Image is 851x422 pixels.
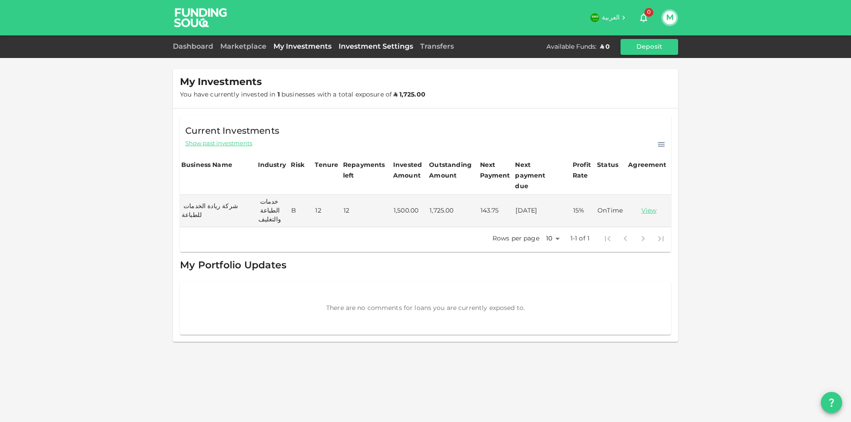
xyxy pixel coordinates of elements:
div: Business Name [181,160,232,170]
td: 143.75 [479,195,514,227]
div: Agreement [628,160,666,170]
a: Transfers [417,43,457,50]
td: B [289,195,313,227]
div: Profit Rate [573,160,594,181]
div: Outstanding Amount [429,160,473,181]
td: خدمات الطباعة والتغليف [257,195,290,227]
td: [DATE] [514,195,571,227]
td: 1,500.00 [392,195,428,227]
span: You have currently invested in businesses with a total exposure of [180,92,425,98]
div: Risk [291,160,304,170]
a: View [628,207,669,215]
p: Rows per page [492,234,539,243]
span: My Portfolio Updates [180,261,286,271]
div: Next Payment [480,160,513,181]
td: 12 [313,195,342,227]
td: شركة ريادة الخدمات للطباعة [180,195,257,227]
div: Next payment due [515,160,559,192]
strong: 1 [277,92,280,98]
button: M [663,11,676,24]
div: Repayments left [343,160,387,181]
div: Tenure [315,160,338,170]
p: 1-1 of 1 [570,234,589,243]
td: OnTime [596,195,627,227]
div: Industry [258,160,286,170]
div: Available Funds : [547,43,597,51]
button: Deposit [621,39,678,55]
button: 0 [635,9,652,27]
td: 15% [571,195,596,227]
td: 1,725.00 [428,195,478,227]
a: Investment Settings [335,43,417,50]
div: Status [597,160,618,170]
td: 12 [342,195,392,227]
img: flag-sa.b9a346574cdc8950dd34b50780441f57.svg [590,13,599,22]
span: Show past investments [185,139,252,148]
a: Dashboard [173,43,217,50]
div: Invested Amount [393,160,426,181]
a: My Investments [270,43,335,50]
div: 10 [542,232,563,245]
span: العربية [602,15,620,21]
span: There are no comments for loans you are currently exposed to. [326,305,525,311]
div: ʢ 0 [600,43,610,51]
a: Marketplace [217,43,270,50]
span: My Investments [180,76,262,89]
button: question [821,392,842,413]
span: 0 [644,8,653,17]
strong: ʢ 1,725.00 [394,92,425,98]
span: Current Investments [185,124,279,139]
